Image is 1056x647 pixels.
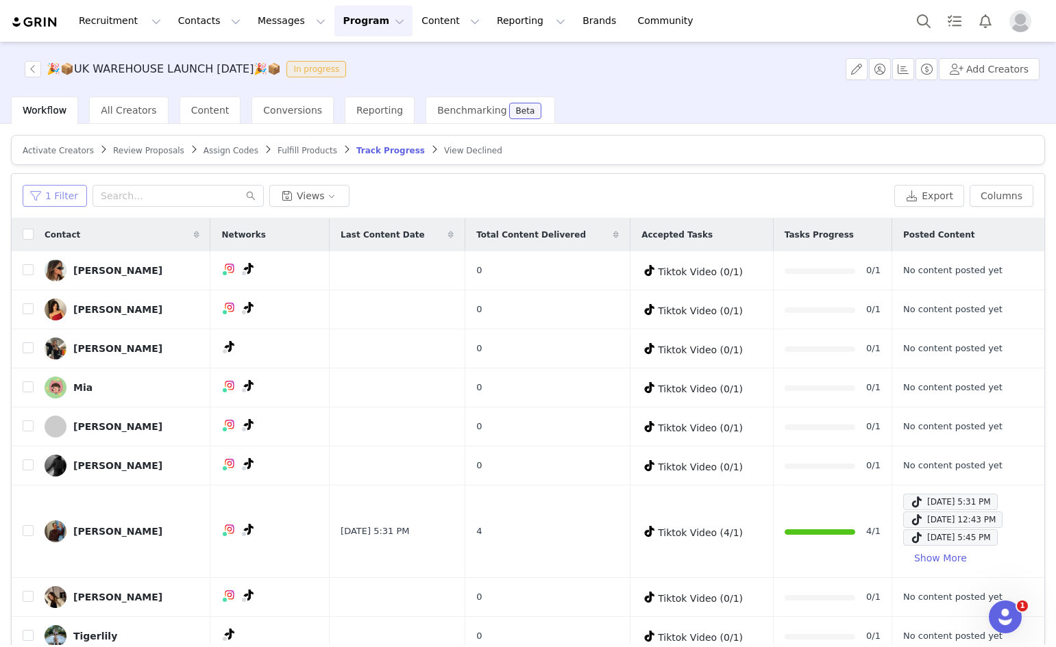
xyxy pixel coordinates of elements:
[224,302,235,313] img: instagram.svg
[866,629,881,644] a: 0/1
[341,229,425,241] span: Last Content Date
[903,303,1028,316] div: No content posted yet
[641,229,713,241] span: Accepted Tasks
[73,421,162,432] div: [PERSON_NAME]
[45,455,66,477] img: 443980b6-7e7e-4366-91d6-13fa3edb83d5.jpg
[903,459,1028,472] div: No content posted yet
[866,342,881,356] a: 0/1
[45,625,66,647] img: c3a6eb7d-3cb9-4d81-8954-d161f1f024dc.jpg
[658,527,743,538] span: Tiktok Video (4/1)
[658,593,743,604] span: Tiktok Video (0/1)
[1009,10,1031,32] img: placeholder-profile.jpg
[866,524,881,539] a: 4/1
[73,631,117,642] div: Tigerlily
[71,5,169,36] button: Recruitment
[866,590,881,605] a: 0/1
[224,524,235,535] img: instagram.svg
[989,600,1022,633] iframe: Intercom live chat
[413,5,488,36] button: Content
[476,264,482,277] span: 0
[903,629,1028,643] div: No content posted yet
[1017,600,1028,611] span: 1
[866,381,881,395] a: 0/1
[910,511,996,528] div: [DATE] 12:43 PM
[45,299,66,320] img: d6f08057-a601-43ad-aca3-e3332a355553.jpg
[23,185,87,207] button: 1 Filter
[286,61,346,77] span: In progress
[476,420,482,433] span: 0
[476,629,482,643] span: 0
[909,5,939,36] button: Search
[45,338,199,359] a: [PERSON_NAME]
[356,146,425,155] span: Track Progress
[910,494,991,510] div: [DATE] 5:31 PM
[866,420,881,434] a: 0/1
[476,459,482,472] span: 0
[476,229,586,241] span: Total Content Delivered
[894,185,964,207] button: Export
[476,524,482,538] span: 4
[940,5,970,36] a: Tasks
[1001,10,1045,32] button: Profile
[658,422,743,433] span: Tiktok Video (0/1)
[263,105,322,116] span: Conversions
[903,342,1028,355] div: No content posted yet
[903,229,975,241] span: Posted Content
[224,458,235,469] img: instagram.svg
[45,229,80,241] span: Contact
[658,344,743,355] span: Tiktok Video (0/1)
[658,383,743,394] span: Tiktok Video (0/1)
[191,105,230,116] span: Content
[45,259,199,281] a: [PERSON_NAME]
[866,303,881,317] a: 0/1
[224,589,235,600] img: instagram.svg
[785,229,854,241] span: Tasks Progress
[73,343,162,354] div: [PERSON_NAME]
[11,16,59,29] a: grin logo
[903,264,1028,277] div: No content posted yet
[278,146,337,155] span: Fulfill Products
[630,5,708,36] a: Community
[903,547,978,569] button: Show More
[476,342,482,355] span: 0
[23,105,66,116] span: Workflow
[45,520,199,542] a: [PERSON_NAME]
[170,5,249,36] button: Contacts
[970,5,1000,36] button: Notifications
[45,586,66,608] img: 31bdf6bd-4baf-4d2e-96e5-ae8a48050397.jpg
[334,5,413,36] button: Program
[516,107,535,115] div: Beta
[903,590,1028,604] div: No content posted yet
[73,382,93,393] div: Mia
[658,266,743,277] span: Tiktok Video (0/1)
[73,265,162,276] div: [PERSON_NAME]
[45,416,199,437] a: [PERSON_NAME]
[47,61,281,77] h3: 🎉📦UK WAREHOUSE LAUNCH [DATE]🎉📦
[45,338,66,359] img: 5eb8b021-fa7f-49ac-be04-3db861126f42.jpg
[939,58,1040,80] button: Add Creators
[45,455,199,477] a: [PERSON_NAME]
[73,526,162,537] div: [PERSON_NAME]
[866,459,881,473] a: 0/1
[574,5,628,36] a: Brands
[204,146,258,155] span: Assign Codes
[476,303,482,316] span: 0
[45,377,199,398] a: Mia
[476,381,482,394] span: 0
[224,263,235,274] img: instagram.svg
[249,5,334,36] button: Messages
[73,460,162,471] div: [PERSON_NAME]
[45,625,199,647] a: Tigerlily
[903,381,1028,394] div: No content posted yet
[903,420,1028,433] div: No content posted yet
[970,185,1033,207] button: Columns
[269,185,349,207] button: Views
[658,632,743,643] span: Tiktok Video (0/1)
[444,146,502,155] span: View Declined
[866,264,881,278] a: 0/1
[476,590,482,604] span: 0
[221,229,265,241] span: Networks
[73,304,162,315] div: [PERSON_NAME]
[45,520,66,542] img: bb8f85a9-645b-413e-8a21-d4bf29c4407d.jpg
[45,259,66,281] img: b1ee7714-ee51-44cc-b8f1-888653b86496.jpg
